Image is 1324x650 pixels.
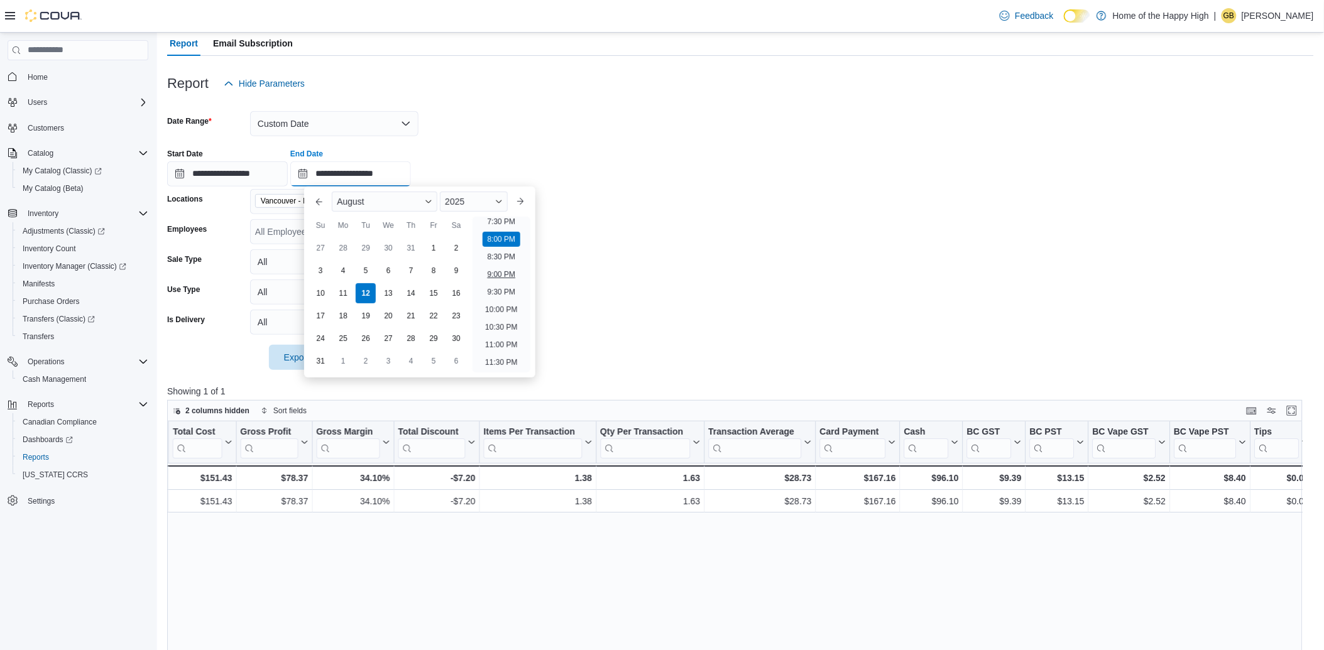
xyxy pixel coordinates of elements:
div: Button. Open the year selector. 2025 is currently selected. [440,192,507,212]
button: [US_STATE] CCRS [13,466,153,484]
button: Manifests [13,275,153,293]
div: BC PST [1030,426,1075,458]
a: Adjustments (Classic) [18,224,110,239]
a: My Catalog (Classic) [18,163,107,178]
li: 11:00 PM [480,337,522,352]
div: Gross Profit [241,426,298,438]
div: $13.15 [1030,470,1085,485]
button: Reports [23,397,59,412]
div: BC GST [967,426,1012,438]
span: Purchase Orders [18,294,148,309]
div: BC PST [1030,426,1075,438]
input: Press the down key to open a popover containing a calendar. [167,161,288,187]
div: BC GST [967,426,1012,458]
div: Tips [1255,426,1299,438]
span: Reports [28,399,54,409]
button: Transfers [13,328,153,345]
span: Catalog [28,148,53,158]
span: Dashboards [18,432,148,447]
div: day-6 [446,351,466,371]
div: Total Discount [398,426,466,438]
div: Cash [904,426,949,458]
div: Tips [1255,426,1299,458]
label: Locations [167,194,203,204]
span: Purchase Orders [23,296,80,306]
div: Card Payment [820,426,886,438]
div: Su [310,215,331,236]
button: All [250,249,419,274]
a: Canadian Compliance [18,414,102,430]
div: $2.52 [1093,470,1166,485]
h3: Report [167,76,209,91]
div: day-3 [378,351,398,371]
div: day-1 [424,238,444,258]
span: Reports [23,452,49,462]
label: Sale Type [167,254,202,264]
button: Gross Profit [241,426,309,458]
a: My Catalog (Beta) [18,181,89,196]
div: day-28 [333,238,353,258]
a: Inventory Count [18,241,81,256]
p: | [1214,8,1217,23]
button: Enter fullscreen [1284,403,1299,418]
button: Cash [904,426,959,458]
div: August, 2025 [309,237,468,372]
button: Cash Management [13,371,153,388]
div: Fr [424,215,444,236]
span: Inventory Count [18,241,148,256]
div: day-19 [356,306,376,326]
a: [US_STATE] CCRS [18,467,93,482]
div: day-17 [310,306,331,326]
div: day-31 [401,238,421,258]
button: Reports [3,396,153,413]
div: $0.00 [1255,470,1310,485]
a: Transfers [18,329,59,344]
div: day-26 [356,328,376,349]
button: Gross Margin [317,426,390,458]
span: Inventory [28,209,58,219]
div: Qty Per Transaction [601,426,691,458]
a: Purchase Orders [18,294,85,309]
button: Inventory [23,206,63,221]
div: Mo [333,215,353,236]
button: All [250,279,419,305]
span: Sort fields [273,406,307,416]
a: Transfers (Classic) [13,310,153,328]
p: Home of the Happy High [1113,8,1209,23]
button: Previous Month [309,192,329,212]
button: Operations [3,353,153,371]
div: Gross Profit [241,426,298,458]
li: 8:00 PM [483,232,521,247]
div: $96.10 [904,470,959,485]
li: 10:00 PM [480,302,522,317]
button: Inventory [3,205,153,222]
span: Cash Management [23,374,86,384]
p: [PERSON_NAME] [1242,8,1314,23]
div: day-29 [356,238,376,258]
span: Adjustments (Classic) [23,226,105,236]
div: $78.37 [241,470,309,485]
button: Keyboard shortcuts [1244,403,1259,418]
div: day-7 [401,261,421,281]
div: 34.10% [317,470,390,485]
button: My Catalog (Beta) [13,180,153,197]
div: BC Vape GST [1093,426,1156,458]
div: day-21 [401,306,421,326]
div: day-28 [401,328,421,349]
button: Users [3,94,153,111]
div: $13.15 [1030,494,1085,509]
button: BC Vape PST [1174,426,1247,458]
div: $96.10 [904,494,959,509]
span: Home [28,72,48,82]
li: 10:30 PM [480,320,522,335]
div: $0.00 [1255,494,1310,509]
img: Cova [25,9,82,22]
div: day-2 [446,238,466,258]
div: day-6 [378,261,398,281]
div: $8.40 [1174,470,1247,485]
div: day-2 [356,351,376,371]
span: Home [23,69,148,85]
span: Manifests [18,276,148,291]
a: Inventory Manager (Classic) [13,257,153,275]
div: Items Per Transaction [484,426,583,438]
